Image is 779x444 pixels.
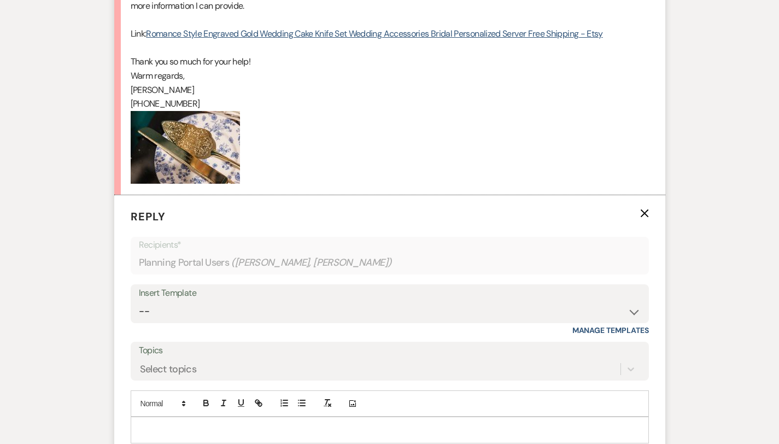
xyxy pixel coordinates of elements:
[131,27,649,41] p: Link:
[131,209,166,224] span: Reply
[140,362,197,377] div: Select topics
[231,255,392,270] span: ( [PERSON_NAME], [PERSON_NAME] )
[139,238,641,252] p: Recipients*
[572,325,649,335] a: Manage Templates
[139,252,641,273] div: Planning Portal Users
[131,69,649,83] p: Warm regards,
[139,343,641,359] label: Topics
[146,28,602,39] a: Romance Style Engraved Gold Wedding Cake Knife Set Wedding Accessories Bridal Personalized Server...
[131,55,649,69] p: Thank you so much for your help!
[131,97,649,111] p: [PHONE_NUMBER]
[131,111,240,184] img: wedding-4056.jpg
[131,83,649,97] p: [PERSON_NAME]
[139,285,641,301] div: Insert Template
